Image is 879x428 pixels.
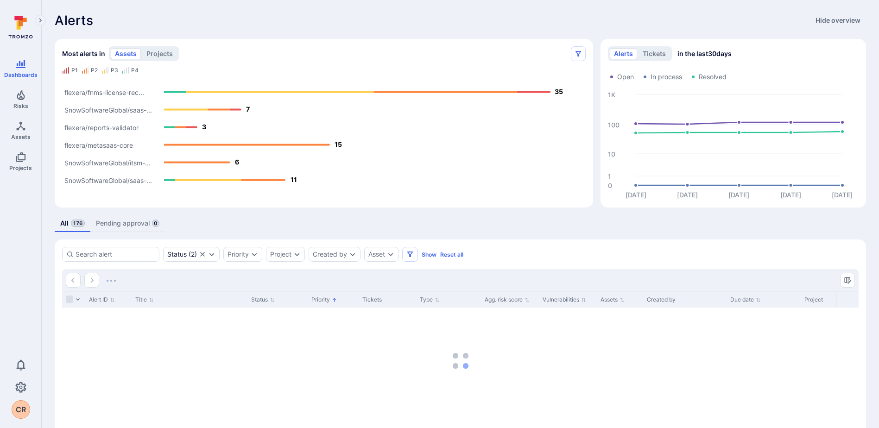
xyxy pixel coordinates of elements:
span: 0 [152,220,159,227]
text: 35 [555,88,563,95]
button: tickets [639,48,670,59]
text: [DATE] [677,191,698,199]
span: Risks [13,102,28,109]
div: Most alerts [55,39,593,208]
span: in the last 30 days [677,49,732,58]
div: alerts tabs [55,215,866,232]
button: Show [422,251,436,258]
button: Expand navigation menu [35,15,46,26]
button: Go to the previous page [66,273,81,288]
button: Priority [228,251,249,258]
button: Go to the next page [84,273,99,288]
button: alerts [610,48,637,59]
button: assets [111,48,141,59]
div: Created by [647,296,723,304]
div: P2 [91,67,98,74]
button: Expand dropdown [251,251,258,258]
text: 11 [291,176,297,183]
button: Sort by Due date [730,296,761,303]
span: Dashboards [4,71,38,78]
button: Clear selection [199,251,206,258]
span: Most alerts in [62,49,105,58]
button: Sort by Agg. risk score [485,296,530,303]
span: Assets [11,133,31,140]
button: Sort by Status [251,296,275,303]
div: ( 2 ) [167,251,197,258]
i: Expand navigation menu [37,17,44,25]
button: Sort by Title [135,296,154,303]
p: Sorted by: Higher priority first [332,295,337,305]
button: CR [12,400,30,419]
text: 15 [335,140,342,148]
text: SnowSoftwareGlobal/saas-... [64,176,152,184]
span: Select all rows [66,296,73,303]
div: Christian Reins [12,400,30,419]
button: Created by [313,251,347,258]
button: Manage columns [840,273,855,288]
text: [DATE] [780,191,801,199]
div: P3 [111,67,118,74]
text: 3 [202,123,206,131]
svg: Alerts Bar [62,78,586,194]
text: [DATE] [728,191,749,199]
div: P4 [131,67,139,74]
text: [DATE] [626,191,646,199]
button: Asset [368,251,385,258]
span: Open [617,72,634,82]
h1: Alerts [55,13,94,28]
text: flexera/fnms-license-rec... [64,88,144,96]
button: Sort by Type [420,296,440,303]
button: projects [142,48,177,59]
button: Expand dropdown [208,251,215,258]
button: Project [270,251,291,258]
text: flexera/metasaas-core [64,141,133,149]
input: Search alert [76,250,155,259]
text: flexera/reports-validator [64,124,139,132]
text: 100 [608,120,620,128]
div: open, in process [163,247,220,262]
div: Status [167,251,187,258]
text: 1 [608,172,611,180]
span: Projects [9,164,32,171]
div: P1 [71,67,78,74]
button: Hide overview [810,13,866,28]
text: SnowSoftwareGlobal/saas-... [64,106,152,114]
text: 6 [235,158,239,166]
span: In process [651,72,682,82]
text: 7 [246,105,250,113]
button: Sort by Vulnerabilities [543,296,586,303]
text: 1K [608,90,615,98]
text: 10 [608,150,615,157]
span: 176 [71,220,85,227]
span: Resolved [699,72,727,82]
button: Sort by Assets [601,296,625,303]
a: Pending approval [90,215,165,232]
button: Filters [402,247,418,262]
button: Expand dropdown [349,251,356,258]
button: Status(2) [167,251,197,258]
button: Expand dropdown [387,251,394,258]
text: [DATE] [832,191,853,199]
button: Sort by Priority [311,296,337,303]
a: All [55,215,90,232]
img: Loading... [107,280,116,282]
text: 0 [608,181,612,189]
button: Sort by Alert ID [89,296,115,303]
text: SnowSoftwareGlobal/itsm-... [64,159,151,167]
button: Expand dropdown [293,251,301,258]
div: Alerts/Tickets trend [601,39,866,208]
button: Reset all [440,251,463,258]
div: Tickets [362,296,412,304]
